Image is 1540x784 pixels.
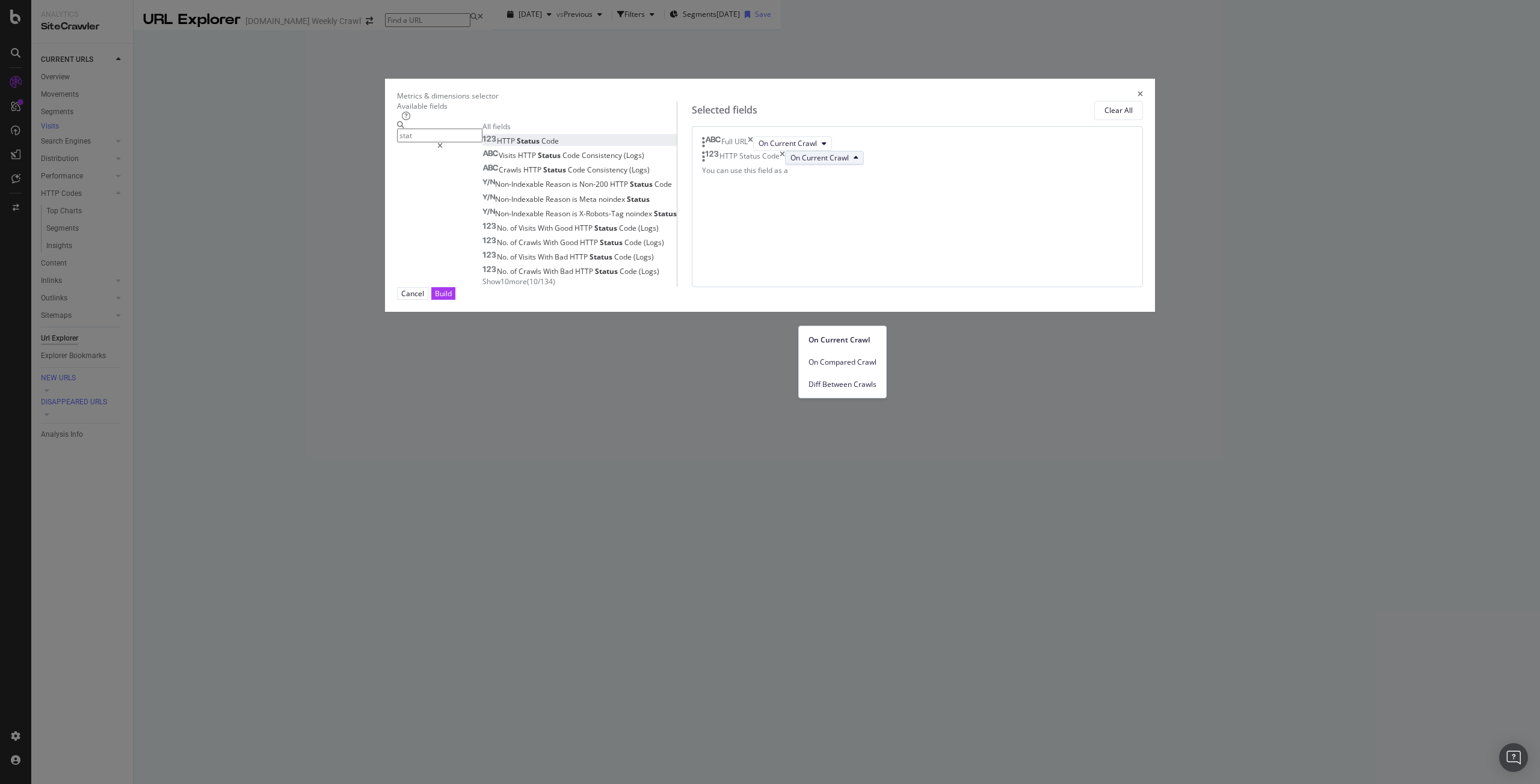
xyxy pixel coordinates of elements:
[808,379,876,390] span: Diff Between Crawls
[560,266,575,276] span: Bad
[546,194,572,204] span: Reason
[624,237,644,248] span: Code
[654,208,677,219] span: Status
[495,179,546,189] span: Non-Indexable
[638,223,659,233] span: (Logs)
[499,165,523,175] span: Crawls
[538,150,562,160] span: Status
[527,276,555,287] span: ( 10 / 134 )
[497,136,517,146] span: HTTP
[790,153,849,163] span: On Current Crawl
[600,237,624,248] span: Status
[1094,101,1143,120] button: Clear All
[555,223,574,233] span: Good
[495,194,546,204] span: Non-Indexable
[620,266,639,276] span: Code
[497,266,510,276] span: No.
[574,223,594,233] span: HTTP
[543,266,560,276] span: With
[610,179,630,189] span: HTTP
[538,252,555,262] span: With
[519,252,538,262] span: Visits
[654,179,672,189] span: Code
[397,91,499,101] div: Metrics & dimensions selector
[397,129,482,142] input: Search by field name
[626,208,654,219] span: noindex
[580,237,600,248] span: HTTP
[808,335,876,345] span: On Current Crawl
[575,266,595,276] span: HTTP
[572,208,579,219] span: is
[546,208,572,219] span: Reason
[541,136,559,146] span: Code
[579,179,610,189] span: Non-200
[555,252,570,262] span: Bad
[595,266,620,276] span: Status
[510,223,519,233] span: of
[562,150,582,160] span: Code
[692,103,757,117] div: Selected fields
[721,136,748,151] div: Full URL
[619,223,638,233] span: Code
[1499,743,1528,772] div: Open Intercom Messenger
[594,223,619,233] span: Status
[497,223,510,233] span: No.
[543,165,568,175] span: Status
[748,136,753,151] div: times
[579,194,599,204] span: Meta
[543,237,560,248] span: With
[538,223,555,233] span: With
[702,136,1133,151] div: Full URLtimesOn Current Crawl
[719,151,780,165] div: HTTP Status Code
[599,194,627,204] span: noindex
[639,266,659,276] span: (Logs)
[568,165,587,175] span: Code
[1104,105,1133,115] div: Clear All
[633,252,654,262] span: (Logs)
[572,179,579,189] span: is
[517,136,541,146] span: Status
[702,165,1133,175] div: You can use this field as a
[1138,91,1143,101] div: times
[435,288,452,299] div: Build
[519,237,543,248] span: Crawls
[759,138,817,148] span: On Current Crawl
[482,276,527,287] span: Show 10 more
[397,287,428,300] button: Cancel
[510,237,519,248] span: of
[499,150,518,160] span: Visits
[590,252,614,262] span: Status
[497,252,510,262] span: No.
[644,237,664,248] span: (Logs)
[629,165,650,175] span: (Logs)
[510,252,519,262] span: of
[780,151,785,165] div: times
[785,151,864,165] button: On Current Crawl
[497,237,510,248] span: No.
[385,79,1155,312] div: modal
[518,150,538,160] span: HTTP
[546,179,572,189] span: Reason
[431,287,455,300] button: Build
[482,121,677,132] div: All fields
[702,151,1133,165] div: HTTP Status CodetimesOn Current Crawl
[572,194,579,204] span: is
[523,165,543,175] span: HTTP
[808,357,876,368] span: On Compared Crawl
[753,136,832,151] button: On Current Crawl
[614,252,633,262] span: Code
[397,101,677,111] div: Available fields
[624,150,644,160] span: (Logs)
[519,223,538,233] span: Visits
[519,266,543,276] span: Crawls
[582,150,624,160] span: Consistency
[579,208,626,219] span: X-Robots-Tag
[587,165,629,175] span: Consistency
[560,237,580,248] span: Good
[570,252,590,262] span: HTTP
[495,208,546,219] span: Non-Indexable
[401,288,424,299] div: Cancel
[630,179,654,189] span: Status
[510,266,519,276] span: of
[627,194,650,204] span: Status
